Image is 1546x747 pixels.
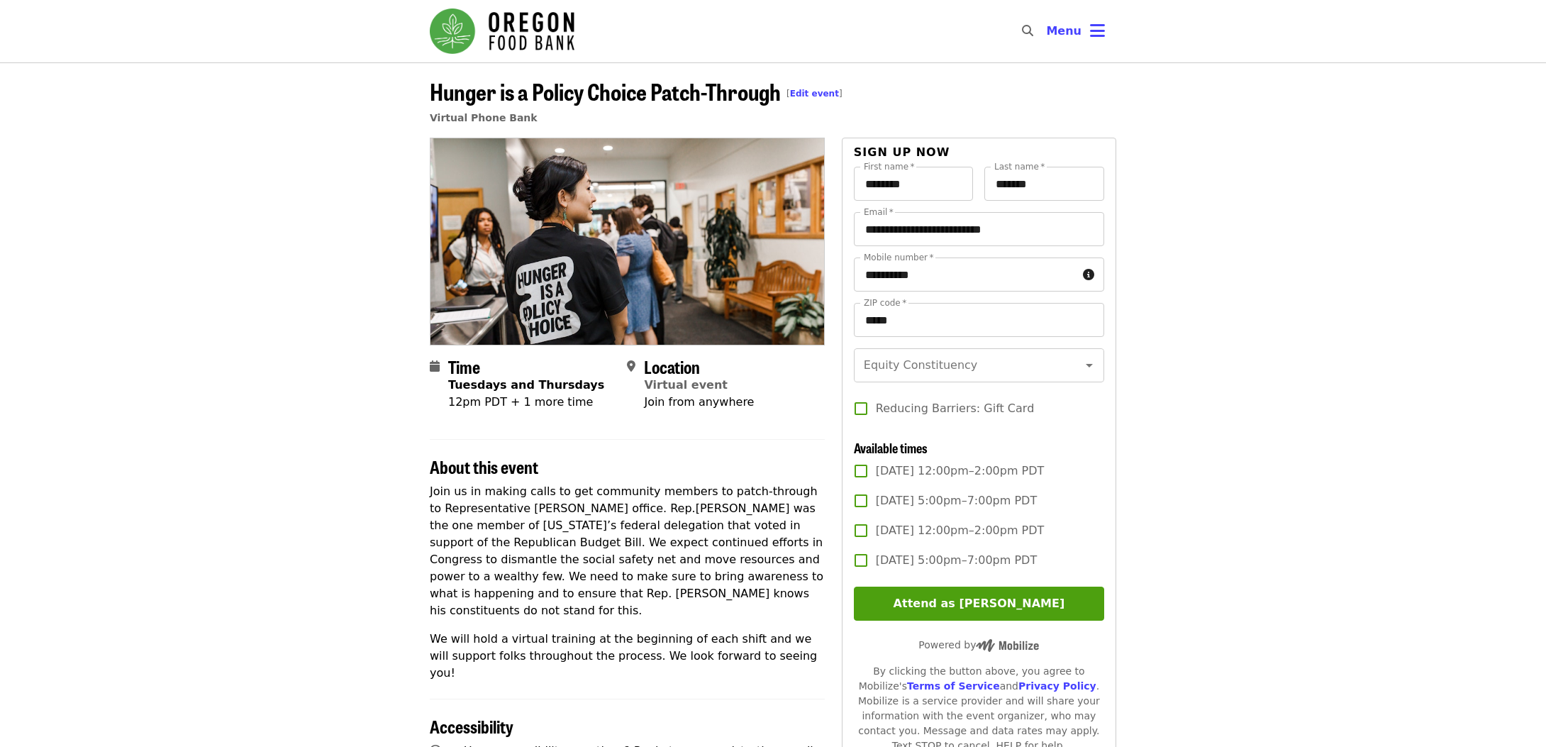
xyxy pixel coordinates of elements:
div: 12pm PDT + 1 more time [448,394,604,411]
a: Privacy Policy [1018,680,1096,692]
span: Powered by [918,639,1039,651]
span: [DATE] 12:00pm–2:00pm PDT [876,463,1045,480]
img: Hunger is a Policy Choice Patch-Through organized by Oregon Food Bank [430,138,824,344]
input: ZIP code [854,303,1104,337]
span: Time [448,354,480,379]
a: Terms of Service [907,680,1000,692]
span: [DATE] 5:00pm–7:00pm PDT [876,552,1037,569]
i: calendar icon [430,360,440,373]
i: search icon [1022,24,1033,38]
strong: Tuesdays and Thursdays [448,378,604,392]
input: Email [854,212,1104,246]
i: bars icon [1090,21,1105,41]
a: Virtual event [644,378,728,392]
input: Last name [984,167,1104,201]
span: Accessibility [430,714,513,738]
button: Toggle account menu [1035,14,1116,48]
i: circle-info icon [1083,268,1094,282]
input: Mobile number [854,258,1077,292]
span: Available times [854,438,928,457]
span: Sign up now [854,145,950,159]
p: We will hold a virtual training at the beginning of each shift and we will support folks througho... [430,631,825,682]
span: Join from anywhere [644,395,754,409]
label: Last name [994,162,1045,171]
input: Search [1042,14,1053,48]
a: Edit event [790,89,839,99]
label: Email [864,208,894,216]
label: Mobile number [864,253,933,262]
a: Virtual Phone Bank [430,112,538,123]
input: First name [854,167,974,201]
span: Menu [1046,24,1081,38]
i: map-marker-alt icon [627,360,635,373]
span: [DATE] 5:00pm–7:00pm PDT [876,492,1037,509]
span: About this event [430,454,538,479]
span: [ ] [786,89,842,99]
span: Hunger is a Policy Choice Patch-Through [430,74,842,108]
img: Oregon Food Bank - Home [430,9,574,54]
span: Location [644,354,700,379]
label: First name [864,162,915,171]
button: Open [1079,355,1099,375]
p: Join us in making calls to get community members to patch-through to Representative [PERSON_NAME]... [430,483,825,619]
img: Powered by Mobilize [976,639,1039,652]
span: [DATE] 12:00pm–2:00pm PDT [876,522,1045,539]
label: ZIP code [864,299,906,307]
span: Reducing Barriers: Gift Card [876,400,1034,417]
button: Attend as [PERSON_NAME] [854,587,1104,621]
